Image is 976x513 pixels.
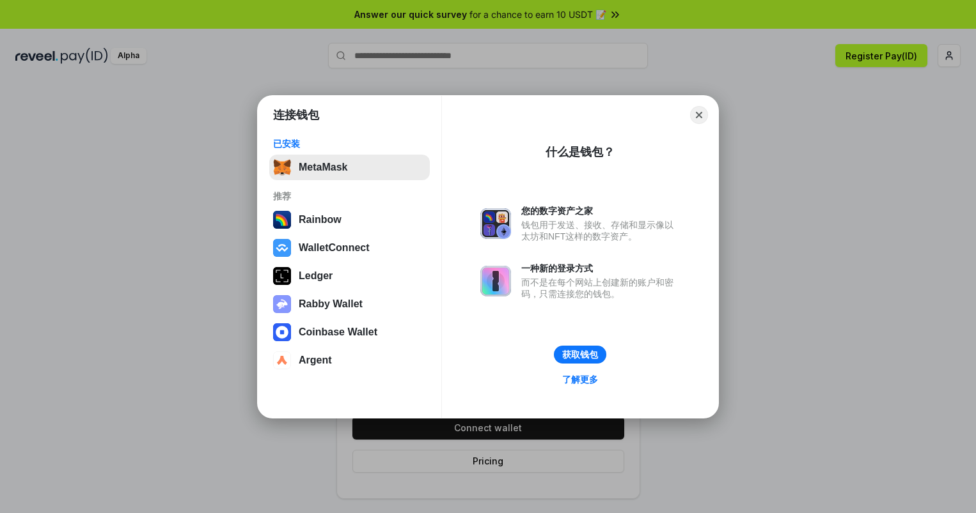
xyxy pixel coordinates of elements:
div: Ledger [299,270,333,282]
button: Rabby Wallet [269,291,430,317]
div: 钱包用于发送、接收、存储和显示像以太坊和NFT这样的数字资产。 [521,219,680,242]
img: svg+xml,%3Csvg%20xmlns%3D%22http%3A%2F%2Fwww.w3.org%2F2000%2Fsvg%22%20width%3D%2228%22%20height%3... [273,267,291,285]
img: svg+xml,%3Csvg%20fill%3D%22none%22%20height%3D%2233%22%20viewBox%3D%220%200%2035%2033%22%20width%... [273,158,291,176]
div: 推荐 [273,190,426,202]
div: Rabby Wallet [299,298,363,310]
div: MetaMask [299,162,347,173]
img: svg+xml,%3Csvg%20xmlns%3D%22http%3A%2F%2Fwww.w3.org%2F2000%2Fsvg%22%20fill%3D%22none%22%20viewBox... [480,266,511,296]
img: svg+xml,%3Csvg%20width%3D%2228%22%20height%3D%2228%22%20viewBox%3D%220%200%2028%2028%22%20fill%3D... [273,239,291,257]
div: 获取钱包 [562,349,598,360]
div: Argent [299,355,332,366]
button: Ledger [269,263,430,289]
img: svg+xml,%3Csvg%20width%3D%2228%22%20height%3D%2228%22%20viewBox%3D%220%200%2028%2028%22%20fill%3D... [273,351,291,369]
img: svg+xml,%3Csvg%20width%3D%22120%22%20height%3D%22120%22%20viewBox%3D%220%200%20120%20120%22%20fil... [273,211,291,229]
button: WalletConnect [269,235,430,261]
div: WalletConnect [299,242,370,254]
div: 您的数字资产之家 [521,205,680,217]
button: Close [690,106,708,124]
div: 了解更多 [562,374,598,385]
div: 一种新的登录方式 [521,263,680,274]
img: svg+xml,%3Csvg%20xmlns%3D%22http%3A%2F%2Fwww.w3.org%2F2000%2Fsvg%22%20fill%3D%22none%22%20viewBox... [273,295,291,313]
div: 而不是在每个网站上创建新的账户和密码，只需连接您的钱包。 [521,277,680,300]
div: 已安装 [273,138,426,149]
a: 了解更多 [555,371,606,388]
button: 获取钱包 [554,346,606,364]
div: Rainbow [299,214,342,226]
button: Coinbase Wallet [269,319,430,345]
div: 什么是钱包？ [546,144,615,160]
button: Rainbow [269,207,430,233]
button: MetaMask [269,155,430,180]
h1: 连接钱包 [273,107,319,123]
div: Coinbase Wallet [299,326,377,338]
img: svg+xml,%3Csvg%20xmlns%3D%22http%3A%2F%2Fwww.w3.org%2F2000%2Fsvg%22%20fill%3D%22none%22%20viewBox... [480,208,511,239]
button: Argent [269,348,430,373]
img: svg+xml,%3Csvg%20width%3D%2228%22%20height%3D%2228%22%20viewBox%3D%220%200%2028%2028%22%20fill%3D... [273,323,291,341]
